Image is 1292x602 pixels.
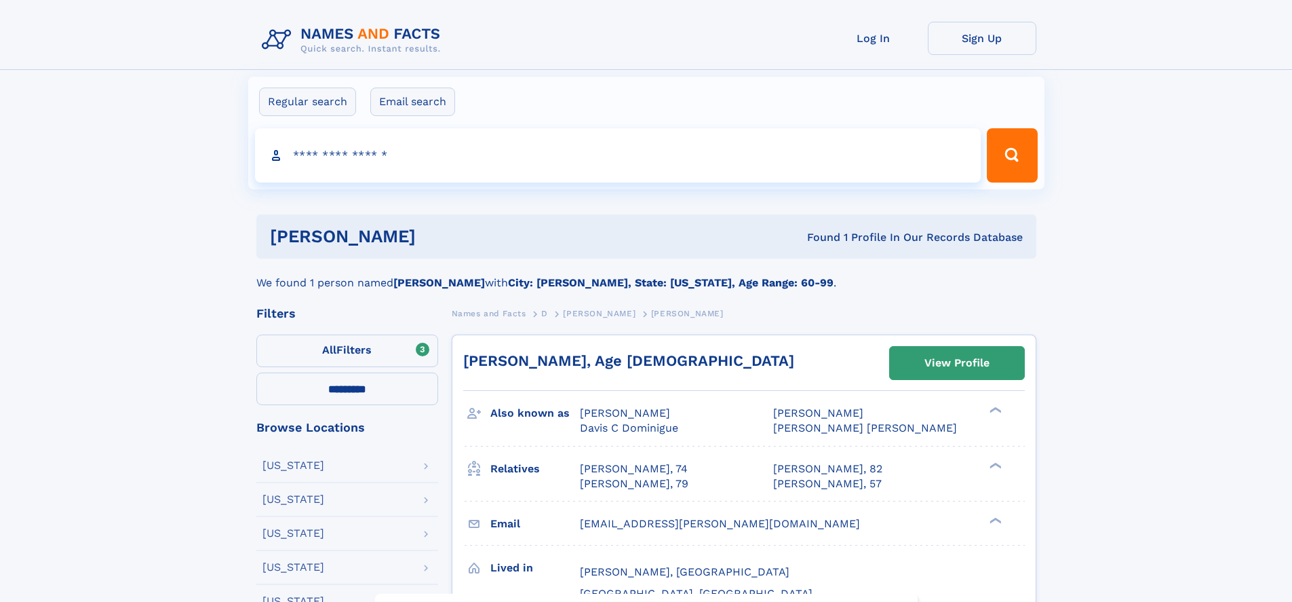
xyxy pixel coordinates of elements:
[256,22,452,58] img: Logo Names and Facts
[563,309,635,318] span: [PERSON_NAME]
[541,309,548,318] span: D
[490,402,580,425] h3: Also known as
[259,88,356,116] label: Regular search
[773,476,882,491] a: [PERSON_NAME], 57
[580,587,813,600] span: [GEOGRAPHIC_DATA], [GEOGRAPHIC_DATA]
[580,421,678,434] span: Davis C Dominigue
[262,562,324,573] div: [US_STATE]
[463,352,794,369] a: [PERSON_NAME], Age [DEMOGRAPHIC_DATA]
[987,128,1037,183] button: Search Button
[924,347,990,379] div: View Profile
[928,22,1036,55] a: Sign Up
[563,305,635,322] a: [PERSON_NAME]
[580,407,670,419] span: [PERSON_NAME]
[490,457,580,481] h3: Relatives
[256,335,438,367] label: Filters
[255,128,981,183] input: search input
[986,461,1002,470] div: ❯
[262,494,324,505] div: [US_STATE]
[262,460,324,471] div: [US_STATE]
[773,421,957,434] span: [PERSON_NAME] [PERSON_NAME]
[819,22,928,55] a: Log In
[490,512,580,535] h3: Email
[270,228,612,245] h1: [PERSON_NAME]
[773,462,882,476] a: [PERSON_NAME], 82
[986,406,1002,415] div: ❯
[370,88,455,116] label: Email search
[256,307,438,320] div: Filters
[773,407,863,419] span: [PERSON_NAME]
[490,557,580,580] h3: Lived in
[986,516,1002,525] div: ❯
[256,259,1036,291] div: We found 1 person named with .
[580,517,860,530] span: [EMAIL_ADDRESS][PERSON_NAME][DOMAIN_NAME]
[393,276,485,289] b: [PERSON_NAME]
[256,421,438,434] div: Browse Locations
[262,528,324,539] div: [US_STATE]
[541,305,548,322] a: D
[611,230,1023,245] div: Found 1 Profile In Our Records Database
[322,343,336,356] span: All
[508,276,834,289] b: City: [PERSON_NAME], State: [US_STATE], Age Range: 60-99
[580,565,789,578] span: [PERSON_NAME], [GEOGRAPHIC_DATA]
[651,309,724,318] span: [PERSON_NAME]
[452,305,526,322] a: Names and Facts
[890,347,1024,379] a: View Profile
[580,462,688,476] a: [PERSON_NAME], 74
[580,476,688,491] a: [PERSON_NAME], 79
